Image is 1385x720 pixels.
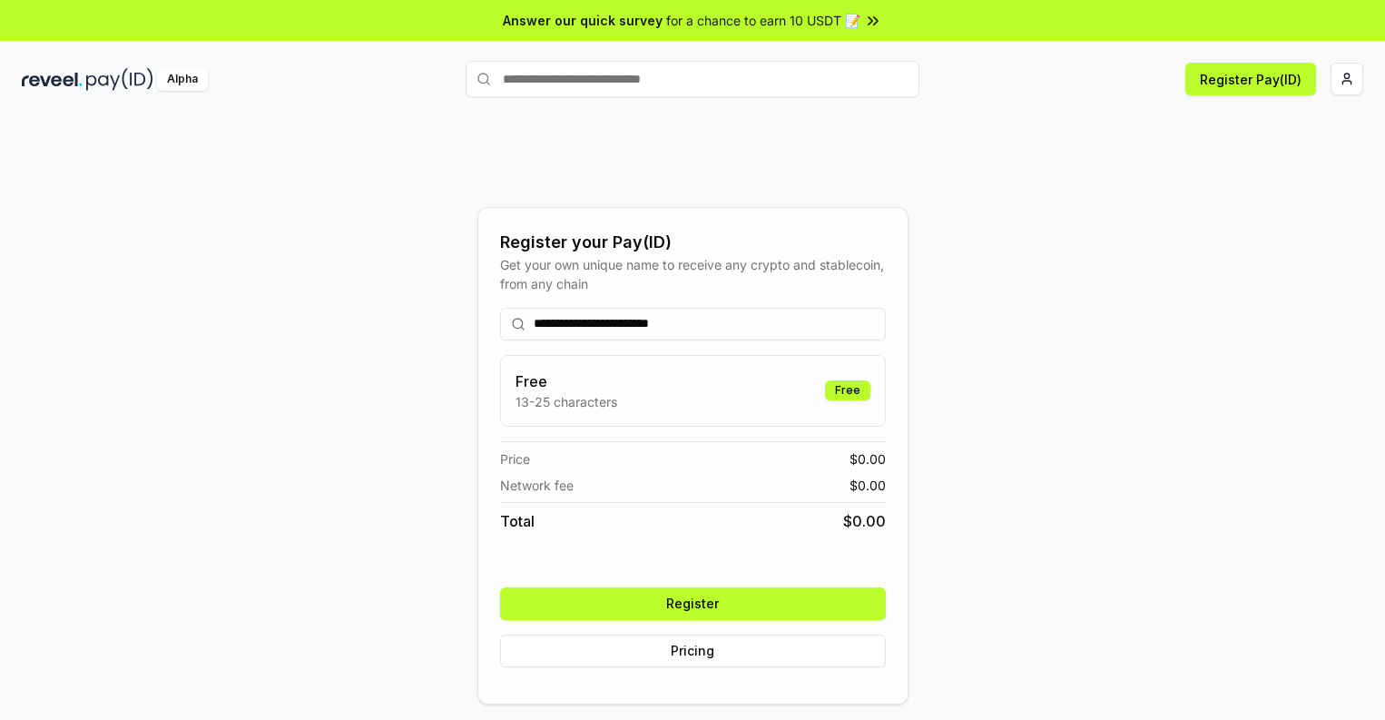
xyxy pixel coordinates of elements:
[666,11,860,30] span: for a chance to earn 10 USDT 📝
[516,392,617,411] p: 13-25 characters
[825,380,870,400] div: Free
[86,68,153,91] img: pay_id
[500,635,886,667] button: Pricing
[1185,63,1316,95] button: Register Pay(ID)
[157,68,208,91] div: Alpha
[516,370,617,392] h3: Free
[500,476,574,495] span: Network fee
[500,449,530,468] span: Price
[843,510,886,532] span: $ 0.00
[500,230,886,255] div: Register your Pay(ID)
[850,449,886,468] span: $ 0.00
[500,510,535,532] span: Total
[850,476,886,495] span: $ 0.00
[22,68,83,91] img: reveel_dark
[500,255,886,293] div: Get your own unique name to receive any crypto and stablecoin, from any chain
[503,11,663,30] span: Answer our quick survey
[500,587,886,620] button: Register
